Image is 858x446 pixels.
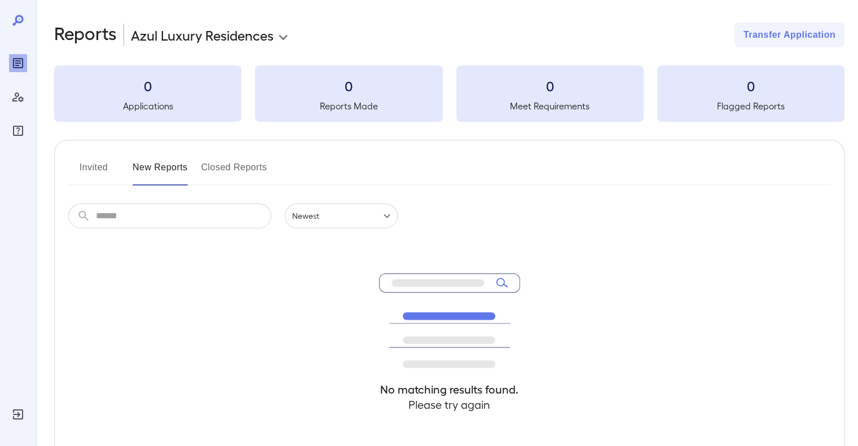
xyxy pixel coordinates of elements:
[657,77,844,95] h3: 0
[9,122,27,140] div: FAQ
[9,88,27,106] div: Manage Users
[9,405,27,423] div: Log Out
[54,23,117,47] h2: Reports
[133,158,188,186] button: New Reports
[9,54,27,72] div: Reports
[456,77,644,95] h3: 0
[379,397,520,412] h4: Please try again
[734,23,844,47] button: Transfer Application
[285,204,398,228] div: Newest
[54,65,844,122] summary: 0Applications0Reports Made0Meet Requirements0Flagged Reports
[255,99,442,113] h5: Reports Made
[68,158,119,186] button: Invited
[54,77,241,95] h3: 0
[657,99,844,113] h5: Flagged Reports
[456,99,644,113] h5: Meet Requirements
[131,26,274,44] p: Azul Luxury Residences
[54,99,241,113] h5: Applications
[379,382,520,397] h4: No matching results found.
[201,158,267,186] button: Closed Reports
[255,77,442,95] h3: 0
